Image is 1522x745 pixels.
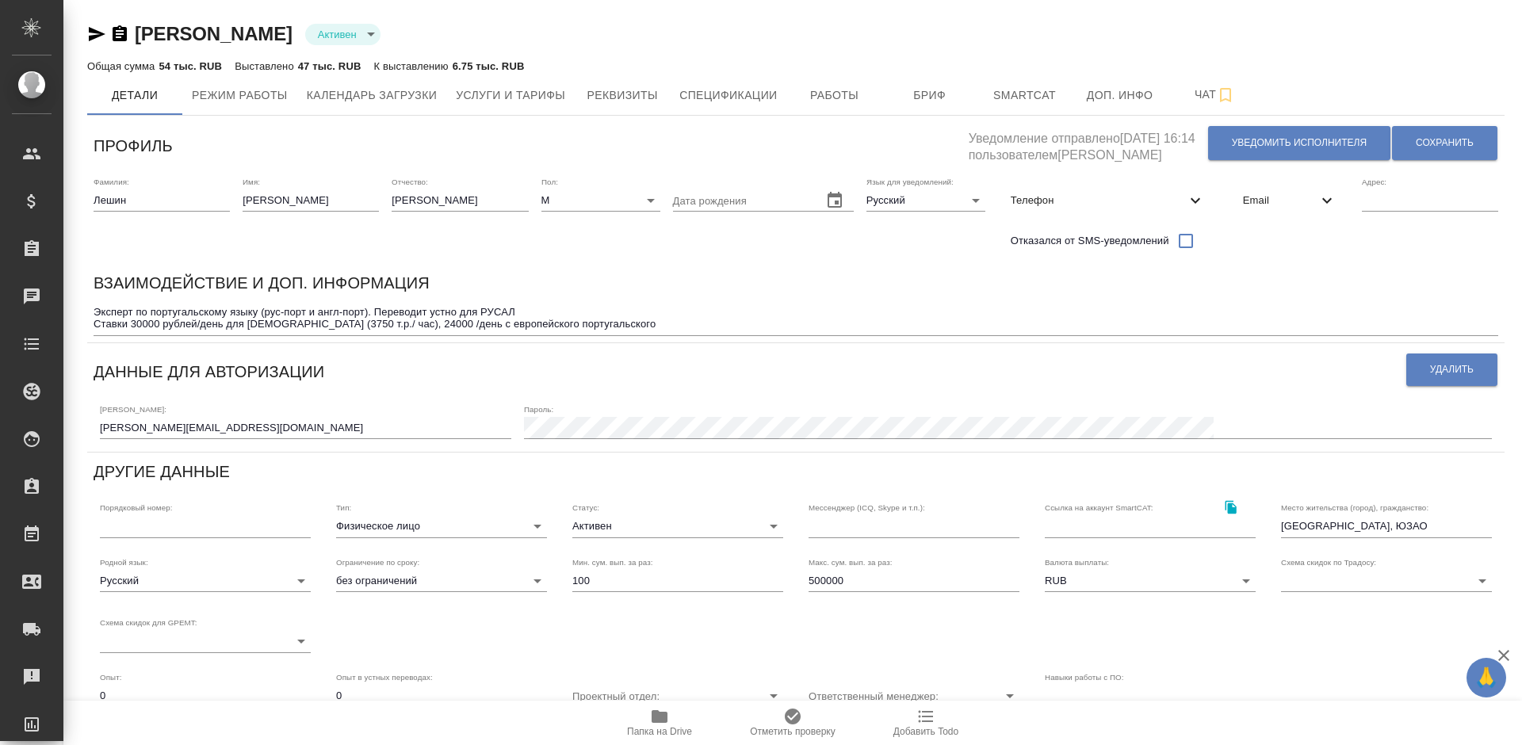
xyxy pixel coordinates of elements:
[1216,86,1235,105] svg: Подписаться
[1281,504,1428,512] label: Место жительства (город), гражданство:
[524,405,553,413] label: Пароль:
[1281,558,1376,566] label: Схема скидок по Традосу:
[307,86,438,105] span: Календарь загрузки
[456,86,565,105] span: Услуги и тарифы
[892,86,968,105] span: Бриф
[100,504,172,512] label: Порядковый номер:
[305,24,380,45] div: Активен
[336,515,547,537] div: Физическое лицо
[313,28,361,41] button: Активен
[373,60,452,72] p: К выставлению
[893,726,958,737] span: Добавить Todo
[235,60,298,72] p: Выставлено
[859,701,992,745] button: Добавить Todo
[1362,178,1386,185] label: Адрес:
[726,701,859,745] button: Отметить проверку
[1045,570,1256,592] div: RUB
[110,25,129,44] button: Скопировать ссылку
[135,23,293,44] a: [PERSON_NAME]
[584,86,660,105] span: Реквизиты
[797,86,873,105] span: Работы
[97,86,173,105] span: Детали
[100,673,122,681] label: Опыт:
[94,306,1498,330] textarea: Эксперт по португальскому языку (рус-порт и англ-порт). Переводит устно для РУСАЛ Ставки 30000 ру...
[1430,363,1474,376] span: Удалить
[1473,661,1500,694] span: 🙏
[999,685,1021,707] button: Open
[1392,126,1497,160] button: Сохранить
[1045,558,1109,566] label: Валюта выплаты:
[750,726,835,737] span: Отметить проверку
[1406,353,1497,386] button: Удалить
[541,189,660,212] div: М
[866,178,954,185] label: Язык для уведомлений:
[192,86,288,105] span: Режим работы
[336,673,433,681] label: Опыт в устных переводах:
[159,60,222,72] p: 54 тыс. RUB
[243,178,260,185] label: Имя:
[763,685,785,707] button: Open
[987,86,1063,105] span: Smartcat
[94,133,173,159] h6: Профиль
[87,25,106,44] button: Скопировать ссылку для ЯМессенджера
[866,189,985,212] div: Русский
[809,504,925,512] label: Мессенджер (ICQ, Skype и т.п.):
[627,726,692,737] span: Папка на Drive
[392,178,428,185] label: Отчество:
[336,570,547,592] div: без ограничений
[572,558,653,566] label: Мин. сум. вып. за раз:
[1467,658,1506,697] button: 🙏
[809,558,893,566] label: Макс. сум. вып. за раз:
[572,504,599,512] label: Статус:
[1232,136,1367,150] span: Уведомить исполнителя
[679,86,777,105] span: Спецификации
[100,619,197,627] label: Схема скидок для GPEMT:
[1045,673,1124,681] label: Навыки работы с ПО:
[1045,504,1153,512] label: Ссылка на аккаунт SmartCAT:
[453,60,525,72] p: 6.75 тыс. RUB
[1177,85,1253,105] span: Чат
[298,60,361,72] p: 47 тыс. RUB
[94,270,430,296] h6: Взаимодействие и доп. информация
[1416,136,1474,150] span: Сохранить
[969,122,1207,164] h5: Уведомление отправлено [DATE] 16:14 пользователем [PERSON_NAME]
[100,405,166,413] label: [PERSON_NAME]:
[1082,86,1158,105] span: Доп. инфо
[572,515,783,537] div: Активен
[94,359,324,384] h6: Данные для авторизации
[100,558,148,566] label: Родной язык:
[94,178,129,185] label: Фамилия:
[1230,183,1349,218] div: Email
[336,558,419,566] label: Ограничение по сроку:
[998,183,1218,218] div: Телефон
[100,570,311,592] div: Русский
[1214,491,1247,523] button: Скопировать ссылку
[593,701,726,745] button: Папка на Drive
[1208,126,1390,160] button: Уведомить исполнителя
[1011,193,1186,208] span: Телефон
[1243,193,1317,208] span: Email
[541,178,558,185] label: Пол:
[1011,233,1169,249] span: Отказался от SMS-уведомлений
[94,459,230,484] h6: Другие данные
[87,60,159,72] p: Общая сумма
[336,504,351,512] label: Тип:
